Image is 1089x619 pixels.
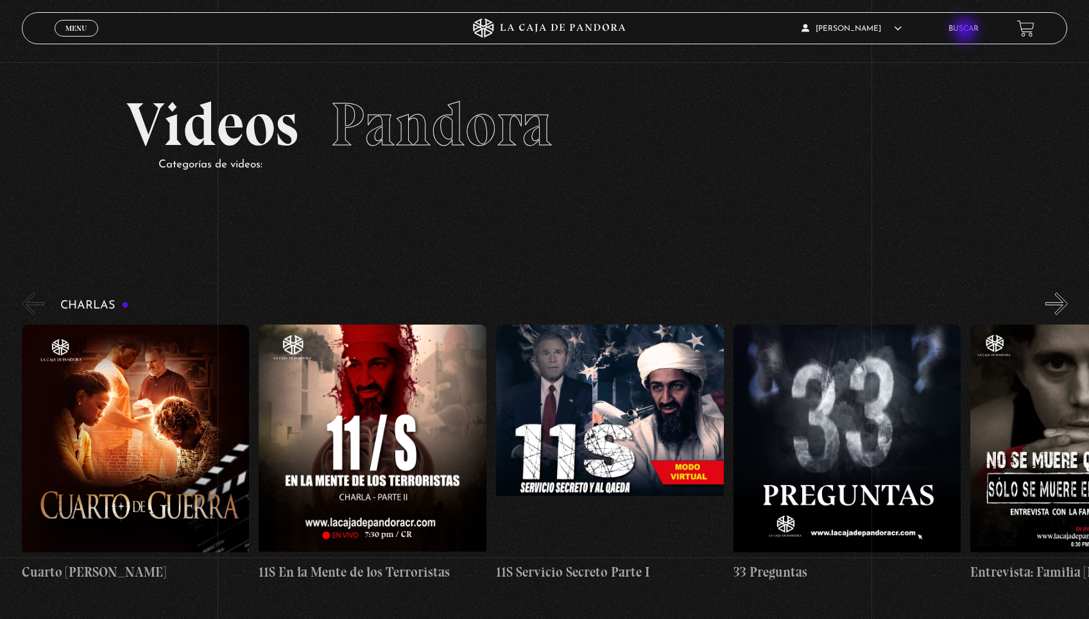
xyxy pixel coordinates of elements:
[330,88,553,161] span: Pandora
[22,293,44,315] button: Previous
[62,35,92,44] span: Cerrar
[802,25,902,33] span: [PERSON_NAME]
[733,562,961,582] h4: 33 Preguntas
[948,25,979,33] a: Buscar
[60,300,129,312] h3: Charlas
[496,562,724,582] h4: 11S Servicio Secreto Parte I
[733,325,961,582] a: 33 Preguntas
[1017,20,1034,37] a: View your shopping cart
[259,325,486,582] a: 11S En la Mente de los Terroristas
[126,94,963,155] h2: Videos
[65,24,87,32] span: Menu
[159,155,963,175] p: Categorías de videos:
[259,562,486,582] h4: 11S En la Mente de los Terroristas
[22,562,250,582] h4: Cuarto [PERSON_NAME]
[1045,293,1068,315] button: Next
[22,325,250,582] a: Cuarto [PERSON_NAME]
[496,325,724,582] a: 11S Servicio Secreto Parte I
